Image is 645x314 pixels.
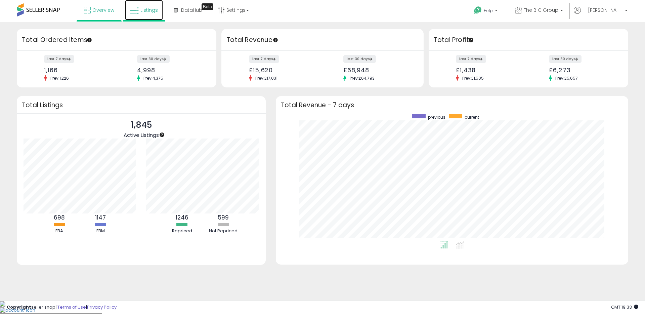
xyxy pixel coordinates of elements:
[281,103,623,108] h3: Total Revenue - 7 days
[124,131,159,139] span: Active Listings
[428,114,445,120] span: previous
[249,55,279,63] label: last 7 days
[474,6,482,14] i: Get Help
[203,228,244,234] div: Not Repriced
[80,228,121,234] div: FBM
[583,7,623,13] span: Hi [PERSON_NAME]
[524,7,558,13] span: The B C Group
[249,67,317,74] div: £15,620
[95,213,106,222] b: 1147
[252,75,281,81] span: Prev: £17,031
[226,35,419,45] h3: Total Revenue
[124,119,159,131] p: 1,845
[22,103,261,108] h3: Total Listings
[434,35,623,45] h3: Total Profit
[54,213,65,222] b: 698
[343,67,412,74] div: £68,948
[202,3,213,10] div: Tooltip anchor
[181,7,202,13] span: DataHub
[552,75,581,81] span: Prev: £5,657
[468,37,474,43] div: Tooltip anchor
[343,55,376,63] label: last 30 days
[456,55,486,63] label: last 7 days
[456,67,523,74] div: £1,438
[346,75,378,81] span: Prev: £64,793
[218,213,229,222] b: 599
[459,75,487,81] span: Prev: £1,505
[272,37,278,43] div: Tooltip anchor
[22,35,211,45] h3: Total Ordered Items
[469,1,504,22] a: Help
[549,55,582,63] label: last 30 days
[162,228,202,234] div: Repriced
[39,228,79,234] div: FBA
[137,67,205,74] div: 4,998
[484,8,493,13] span: Help
[47,75,72,81] span: Prev: 1,226
[44,55,74,63] label: last 7 days
[574,7,628,22] a: Hi [PERSON_NAME]
[86,37,92,43] div: Tooltip anchor
[44,67,112,74] div: 1,166
[92,7,114,13] span: Overview
[549,67,616,74] div: £6,273
[159,132,165,138] div: Tooltip anchor
[137,55,170,63] label: last 30 days
[140,75,167,81] span: Prev: 4,375
[176,213,188,222] b: 1246
[140,7,158,13] span: Listings
[465,114,479,120] span: current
